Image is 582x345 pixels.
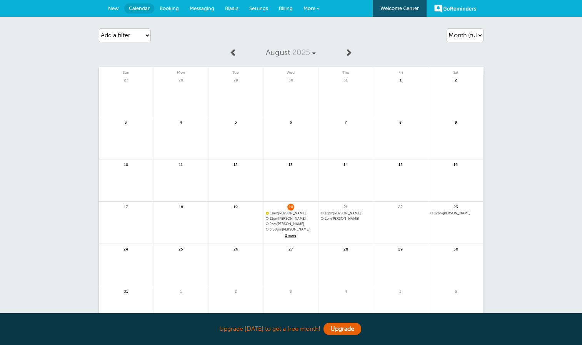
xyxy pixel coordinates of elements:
[122,77,129,83] span: 27
[321,217,371,221] span: Yathaarth Batra
[108,5,119,11] span: New
[397,119,404,125] span: 8
[232,246,239,252] span: 26
[342,288,349,294] span: 4
[342,161,349,167] span: 14
[232,77,239,83] span: 29
[270,211,278,215] span: 11am
[430,211,481,216] span: Marcos Gonzales
[266,217,316,221] a: 12pm[PERSON_NAME]
[177,119,184,125] span: 4
[270,217,278,221] span: 12pm
[321,217,371,221] a: 2pm[PERSON_NAME]
[342,246,349,252] span: 28
[342,77,349,83] span: 31
[124,3,154,13] a: Calendar
[177,77,184,83] span: 28
[208,67,263,75] span: Tue
[342,119,349,125] span: 7
[452,119,459,125] span: 9
[122,246,129,252] span: 24
[373,67,428,75] span: Fri
[225,5,238,11] span: Blasts
[249,5,268,11] span: Settings
[452,161,459,167] span: 16
[325,211,333,215] span: 12pm
[397,246,404,252] span: 29
[266,222,316,226] a: 2pm[PERSON_NAME]
[122,119,129,125] span: 3
[342,204,349,209] span: 21
[266,211,316,216] span: Charles Wiseman
[177,161,184,167] span: 11
[397,288,404,294] span: 5
[397,77,404,83] span: 1
[266,217,316,221] span: Marcos Gonzales
[287,246,294,252] span: 27
[153,67,208,75] span: Mon
[279,5,293,11] span: Billing
[452,77,459,83] span: 2
[287,77,294,83] span: 30
[319,67,373,75] span: Thu
[452,204,459,209] span: 23
[287,161,294,167] span: 13
[292,48,310,57] span: 2025
[430,211,481,216] a: 12pm[PERSON_NAME]
[129,5,150,11] span: Calendar
[122,204,129,209] span: 17
[266,222,316,226] span: Yathaarth Batra
[434,211,443,215] span: 12pm
[177,288,184,294] span: 1
[232,288,239,294] span: 2
[266,48,290,57] span: August
[266,232,316,239] a: 2 more
[324,323,361,335] a: Upgrade
[232,161,239,167] span: 12
[99,67,153,75] span: Sun
[122,288,129,294] span: 31
[452,246,459,252] span: 30
[321,211,371,216] span: Charles Bowles
[266,227,316,232] span: Lucinda Delagarza
[190,5,214,11] span: Messaging
[325,217,332,221] span: 2pm
[160,5,179,11] span: Booking
[551,314,574,337] iframe: Resource center
[287,204,294,209] span: 20
[232,204,239,209] span: 19
[99,321,484,337] div: Upgrade [DATE] to get a free month!
[397,204,404,209] span: 22
[287,119,294,125] span: 6
[266,227,316,232] a: 5:30pm[PERSON_NAME]
[232,119,239,125] span: 5
[263,67,318,75] span: Wed
[122,161,129,167] span: 10
[266,211,316,216] a: 11am[PERSON_NAME]
[266,211,268,214] span: Confirmed. Changing the appointment date will unconfirm the appointment.
[287,288,294,294] span: 3
[270,227,282,231] span: 5:30pm
[177,246,184,252] span: 25
[397,161,404,167] span: 15
[452,288,459,294] span: 6
[177,204,184,209] span: 18
[270,222,277,226] span: 2pm
[428,67,483,75] span: Sat
[321,211,371,216] a: 12pm[PERSON_NAME]
[304,5,315,11] span: More
[241,44,340,61] a: August 2025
